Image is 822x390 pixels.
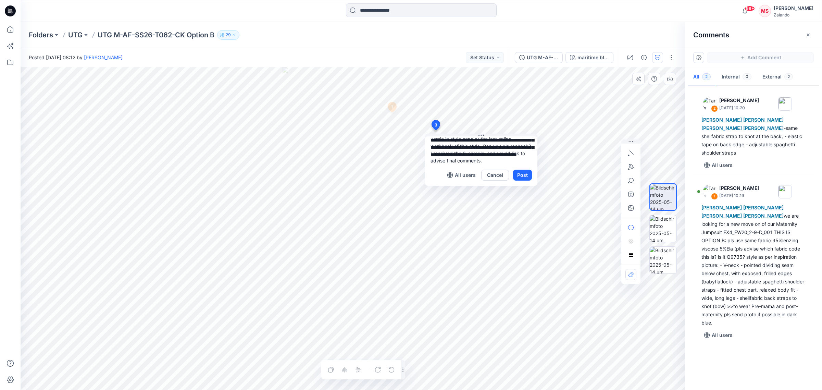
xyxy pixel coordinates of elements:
button: maritime blue [565,52,613,63]
div: 2 [711,105,718,112]
button: All users [445,170,478,181]
a: UTG [68,30,83,40]
div: UTG M-AF-SS26-T062-CK Option A [527,54,558,61]
button: All [688,69,716,86]
p: All users [712,161,733,169]
span: [PERSON_NAME] [743,205,784,210]
div: 1 [711,193,718,200]
p: [DATE] 10:20 [719,105,759,111]
span: [PERSON_NAME] [743,117,784,123]
div: maritime blue [577,54,609,61]
span: 2 [702,73,711,80]
span: 99+ [745,6,755,11]
p: 29 [226,31,231,39]
button: Post [513,170,532,181]
img: Bildschirmfoto 2025-05-14 um 09.57.55 [650,215,676,242]
div: MS [759,5,771,17]
span: 0 [743,73,751,80]
div: Zalando [774,12,813,17]
button: All users [701,160,735,171]
button: Details [638,52,649,63]
p: [DATE] 10:19 [719,192,759,199]
button: 29 [217,30,239,40]
a: [PERSON_NAME] [84,54,123,60]
p: [PERSON_NAME] [719,96,759,105]
span: [PERSON_NAME] [701,205,742,210]
p: All users [455,171,476,179]
span: Posted [DATE] 08:12 by [29,54,123,61]
img: Bildschirmfoto 2025-05-14 um 09.58.08 [650,247,676,273]
span: 3 [435,122,437,128]
span: [PERSON_NAME] [701,213,742,219]
button: Cancel [481,170,509,181]
button: All users [701,330,735,341]
p: UTG M-AF-SS26-T062-CK Option B [98,30,214,40]
div: we are looking for a new move on of our Maternity Jumpsuit EX4_FW20_2-9-D_001 THIS IS OPTION B: p... [701,204,806,327]
img: Tania Baumeister-Hanff [703,97,717,111]
button: UTG M-AF-SS26-T062-CK Option A [515,52,563,63]
div: -same shellfabric strap to knot at the back, - elastic tape on back edge - adjustable spaghetti s... [701,116,806,157]
button: Add Comment [707,52,814,63]
span: 2 [784,73,793,80]
p: All users [712,331,733,339]
span: [PERSON_NAME] [743,125,784,131]
div: [PERSON_NAME] [774,4,813,12]
span: [PERSON_NAME] [701,117,742,123]
button: Internal [716,69,757,86]
span: [PERSON_NAME] [743,213,784,219]
h2: Comments [693,31,729,39]
img: Tania Baumeister-Hanff [703,185,717,198]
span: [PERSON_NAME] [701,125,742,131]
a: Folders [29,30,53,40]
p: [PERSON_NAME] [719,184,759,192]
button: External [757,69,798,86]
img: Bildschirmfoto 2025-05-14 um 09.58.00 [650,184,676,210]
